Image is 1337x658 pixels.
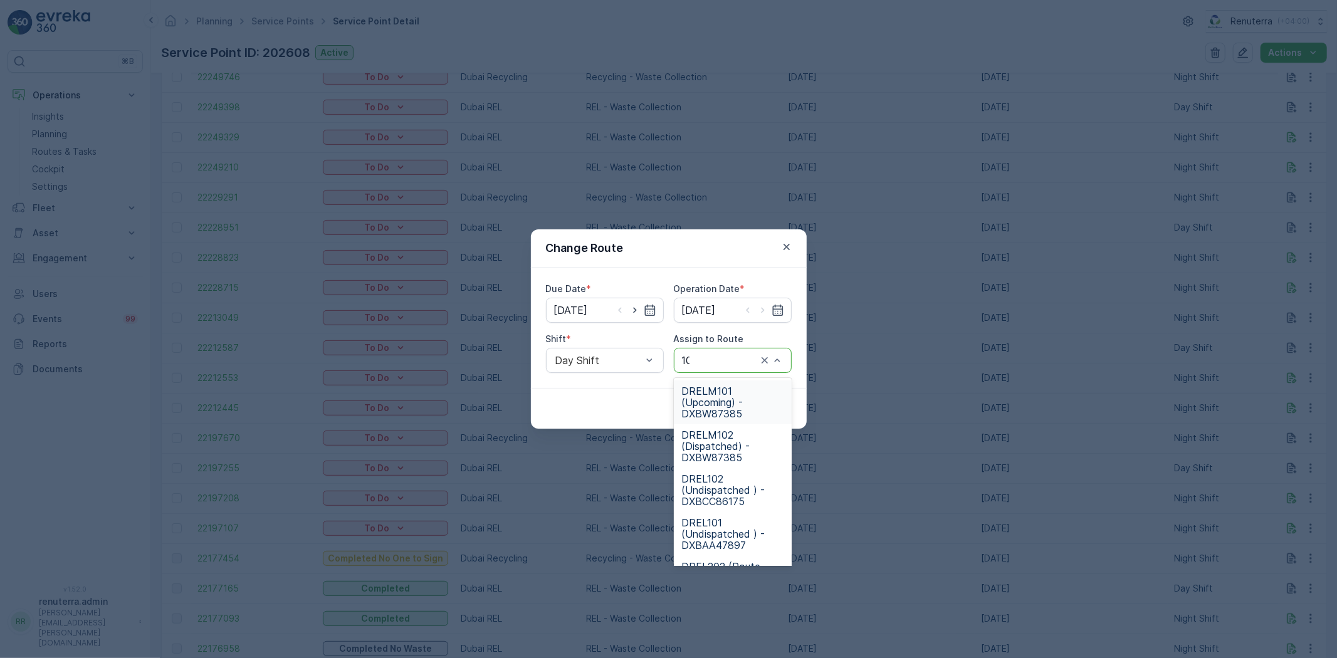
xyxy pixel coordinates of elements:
span: DREL202 (Route Plan) - DXBAA56882 [681,561,784,583]
label: Due Date [546,283,587,294]
span: DRELM101 (Upcoming) - DXBW87385 [681,385,784,419]
label: Operation Date [674,283,740,294]
p: Change Route [546,239,624,257]
input: dd/mm/yyyy [546,298,664,323]
label: Assign to Route [674,333,744,344]
input: dd/mm/yyyy [674,298,792,323]
label: Shift [546,333,567,344]
span: DRELM102 (Dispatched) - DXBW87385 [681,429,784,463]
span: DREL101 (Undispatched ) - DXBAA47897 [681,517,784,551]
span: DREL102 (Undispatched ) - DXBCC86175 [681,473,784,507]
